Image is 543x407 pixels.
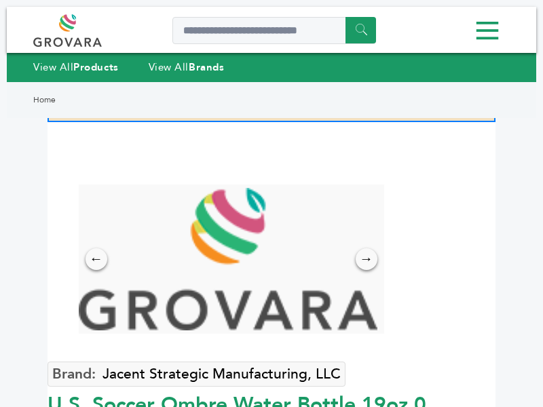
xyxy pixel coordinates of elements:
[189,60,224,74] strong: Brands
[33,94,56,105] a: Home
[172,17,376,44] input: Search a product or brand...
[79,188,377,330] img: U.S. Soccer Ombre Water Bottle – 19oz 0 units per case 0.0 oz
[356,248,377,270] div: →
[33,16,510,46] div: Menu
[33,60,119,74] a: View AllProducts
[149,60,225,74] a: View AllBrands
[86,248,107,270] div: ←
[48,362,345,387] a: Jacent Strategic Manufacturing, LLC
[73,60,118,74] strong: Products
